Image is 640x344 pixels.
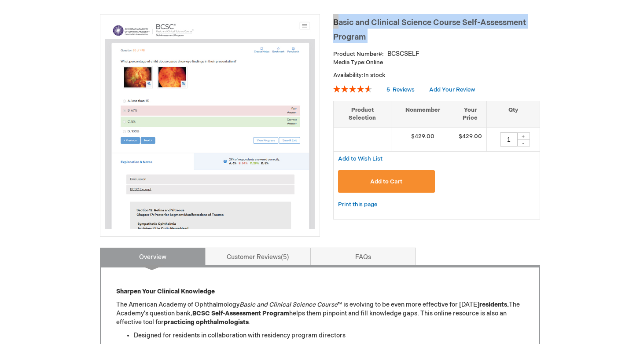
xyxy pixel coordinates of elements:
[310,248,416,265] a: FAQs
[333,51,384,58] strong: Product Number
[364,72,385,79] span: In stock
[429,86,475,93] a: Add Your Review
[334,101,391,127] th: Product Selection
[281,253,289,261] span: 5
[239,301,338,308] em: Basic and Clinical Science Course
[454,101,486,127] th: Your Price
[105,19,315,229] img: Basic and Clinical Science Course Self-Assessment Program
[454,127,486,151] td: $429.00
[391,101,454,127] th: Nonmember
[386,86,390,93] span: 5
[387,50,419,59] div: BCSCSELF
[192,310,289,317] strong: BCSC Self-Assessment Program
[134,331,524,340] li: Designed for residents in collaboration with residency program directors
[164,318,249,326] strong: practicing ophthalmologists
[333,85,372,92] div: 92%
[393,86,415,93] span: Reviews
[116,300,524,327] p: The American Academy of Ophthalmology ™ is evolving to be even more effective for [DATE] The Acad...
[333,59,540,67] p: Online
[333,71,540,80] p: Availability:
[500,132,518,146] input: Qty
[100,248,206,265] a: Overview
[517,139,530,146] div: -
[205,248,311,265] a: Customer Reviews5
[479,301,509,308] strong: residents.
[333,59,366,66] strong: Media Type:
[370,178,402,185] span: Add to Cart
[386,86,416,93] a: 5 Reviews
[338,199,377,210] a: Print this page
[391,127,454,151] td: $429.00
[338,155,383,162] a: Add to Wish List
[517,132,530,140] div: +
[116,288,215,295] strong: Sharpen Your Clinical Knowledge
[333,18,526,42] span: Basic and Clinical Science Course Self-Assessment Program
[338,170,435,193] button: Add to Cart
[486,101,540,127] th: Qty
